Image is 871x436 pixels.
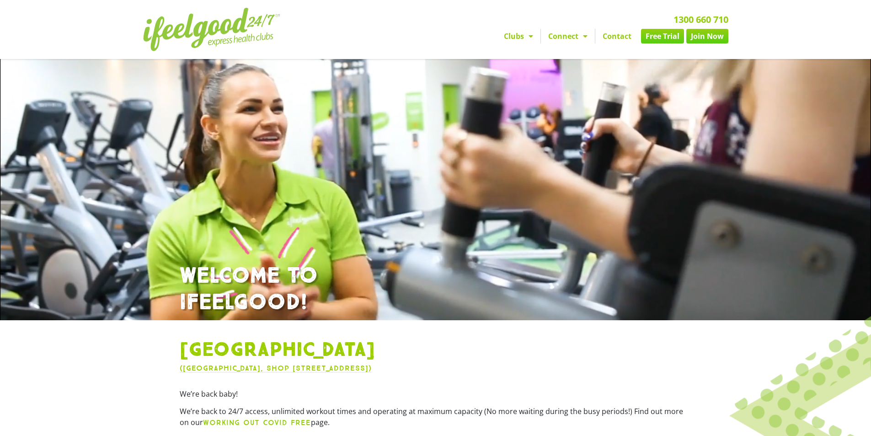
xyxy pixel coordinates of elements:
a: Join Now [686,29,728,43]
a: ([GEOGRAPHIC_DATA], Shop [STREET_ADDRESS]) [180,364,372,372]
h1: WELCOME TO IFEELGOOD! [180,263,692,316]
p: We’re back to 24/7 access, unlimited workout times and operating at maximum capacity (No more wai... [180,406,692,428]
p: We’re back baby! [180,388,692,399]
a: 1300 660 710 [673,13,728,26]
a: Free Trial [641,29,684,43]
a: Contact [595,29,639,43]
a: Connect [541,29,595,43]
nav: Menu [351,29,728,43]
h1: [GEOGRAPHIC_DATA] [180,339,692,362]
b: WORKING OUT COVID FREE [203,418,311,427]
a: WORKING OUT COVID FREE [203,417,311,427]
a: Clubs [497,29,540,43]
